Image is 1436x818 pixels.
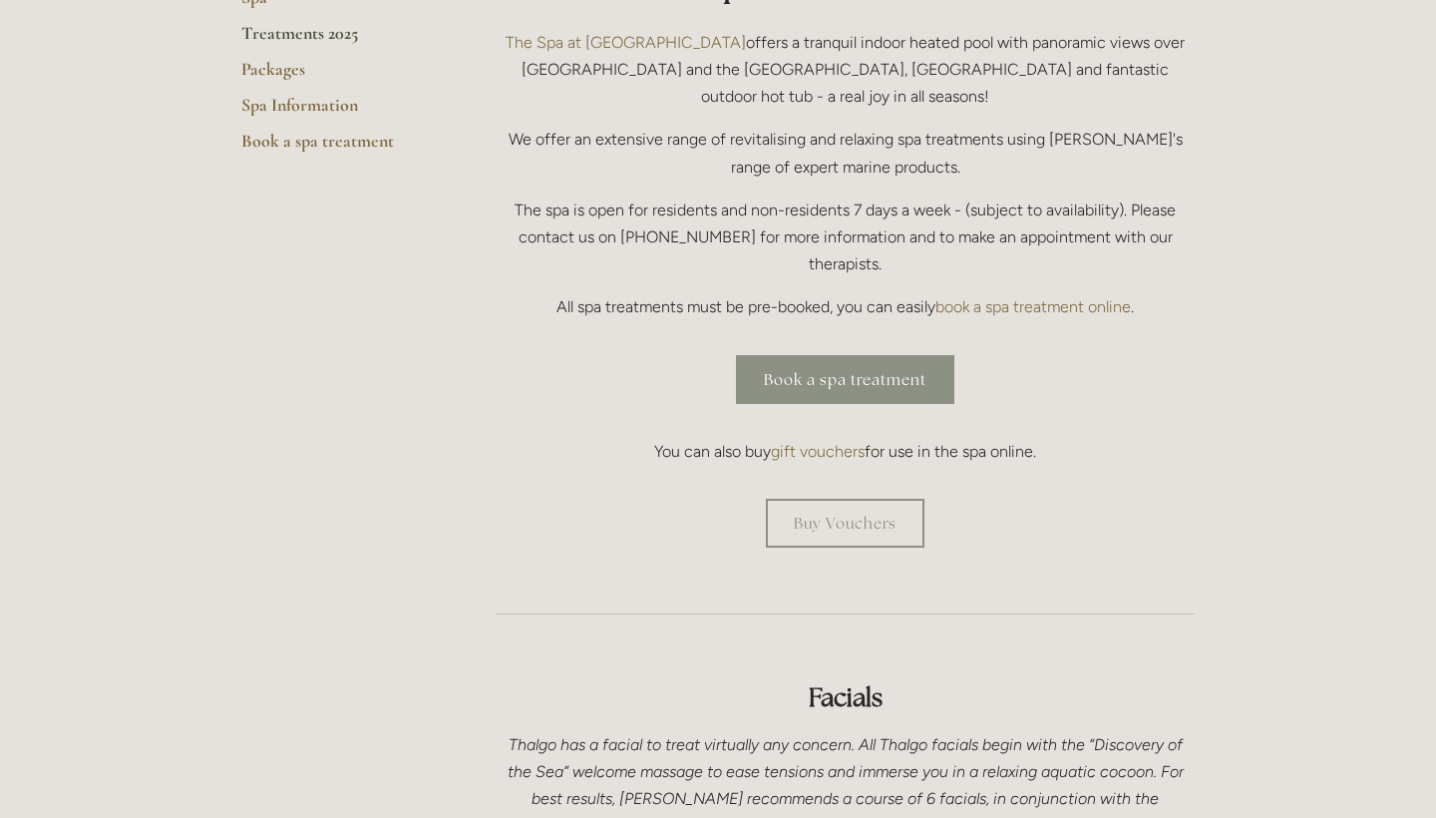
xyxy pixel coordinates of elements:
strong: Facials [809,681,883,713]
a: Book a spa treatment [736,355,954,404]
a: Treatments 2025 [241,22,432,58]
a: gift vouchers [771,442,865,461]
p: You can also buy for use in the spa online. [496,438,1195,465]
a: The Spa at [GEOGRAPHIC_DATA] [506,33,746,52]
a: Packages [241,58,432,94]
a: book a spa treatment online [935,297,1131,316]
a: Buy Vouchers [766,499,924,548]
p: We offer an extensive range of revitalising and relaxing spa treatments using [PERSON_NAME]'s ran... [496,126,1195,180]
p: The spa is open for residents and non-residents 7 days a week - (subject to availability). Please... [496,197,1195,278]
p: offers a tranquil indoor heated pool with panoramic views over [GEOGRAPHIC_DATA] and the [GEOGRAP... [496,29,1195,111]
a: Book a spa treatment [241,130,432,166]
a: Spa Information [241,94,432,130]
p: All spa treatments must be pre-booked, you can easily . [496,293,1195,320]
